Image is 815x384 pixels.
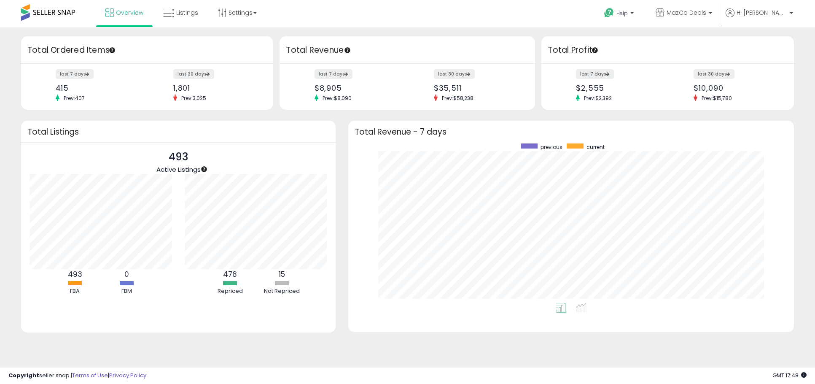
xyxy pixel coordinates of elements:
[286,44,529,56] h3: Total Revenue
[156,149,201,165] p: 493
[597,1,642,27] a: Help
[315,69,352,79] label: last 7 days
[616,10,628,17] span: Help
[434,84,521,92] div: $35,511
[27,44,267,56] h3: Total Ordered Items
[726,8,793,27] a: Hi [PERSON_NAME]
[438,95,478,102] span: Prev: $58,238
[205,287,256,295] div: Repriced
[72,371,108,379] a: Terms of Use
[56,84,141,92] div: 415
[56,69,94,79] label: last 7 days
[109,371,146,379] a: Privacy Policy
[50,287,100,295] div: FBA
[694,84,779,92] div: $10,090
[591,46,599,54] div: Tooltip anchor
[355,129,788,135] h3: Total Revenue - 7 days
[200,165,208,173] div: Tooltip anchor
[604,8,614,18] i: Get Help
[102,287,152,295] div: FBM
[576,69,614,79] label: last 7 days
[586,143,605,151] span: current
[59,95,89,102] span: Prev: 407
[694,69,734,79] label: last 30 days
[223,269,237,279] b: 478
[68,269,82,279] b: 493
[667,8,706,17] span: MazCo Deals
[580,95,616,102] span: Prev: $2,392
[173,69,214,79] label: last 30 days
[318,95,356,102] span: Prev: $8,090
[576,84,662,92] div: $2,555
[116,8,143,17] span: Overview
[541,143,562,151] span: previous
[697,95,736,102] span: Prev: $15,780
[434,69,475,79] label: last 30 days
[8,372,146,380] div: seller snap | |
[176,8,198,17] span: Listings
[548,44,787,56] h3: Total Profit
[27,129,329,135] h3: Total Listings
[279,269,285,279] b: 15
[156,165,201,174] span: Active Listings
[315,84,401,92] div: $8,905
[737,8,787,17] span: Hi [PERSON_NAME]
[344,46,351,54] div: Tooltip anchor
[108,46,116,54] div: Tooltip anchor
[173,84,259,92] div: 1,801
[8,371,39,379] strong: Copyright
[177,95,210,102] span: Prev: 3,025
[124,269,129,279] b: 0
[772,371,807,379] span: 2025-08-11 17:48 GMT
[257,287,307,295] div: Not Repriced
